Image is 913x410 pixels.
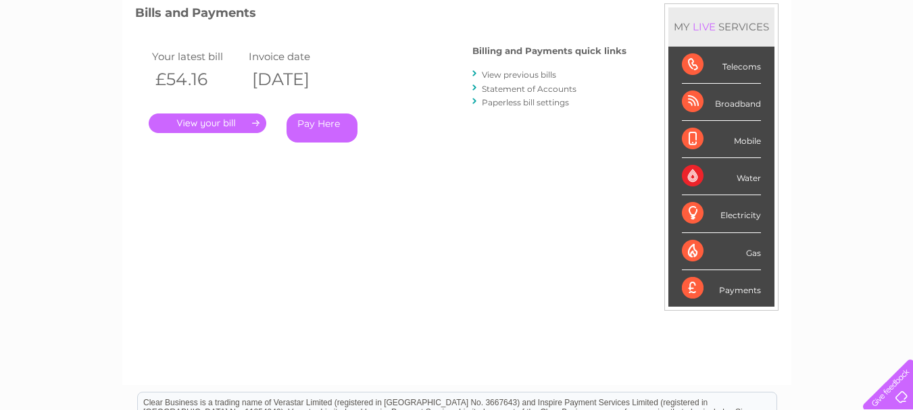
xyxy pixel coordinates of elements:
[135,3,626,27] h3: Bills and Payments
[682,195,761,232] div: Electricity
[868,57,900,68] a: Log out
[482,70,556,80] a: View previous bills
[138,7,776,66] div: Clear Business is a trading name of Verastar Limited (registered in [GEOGRAPHIC_DATA] No. 3667643...
[32,35,101,76] img: logo.png
[682,121,761,158] div: Mobile
[682,84,761,121] div: Broadband
[682,158,761,195] div: Water
[747,57,787,68] a: Telecoms
[482,84,576,94] a: Statement of Accounts
[149,113,266,133] a: .
[658,7,751,24] a: 0333 014 3131
[675,57,701,68] a: Water
[149,47,246,66] td: Your latest bill
[823,57,856,68] a: Contact
[682,47,761,84] div: Telecoms
[709,57,739,68] a: Energy
[690,20,718,33] div: LIVE
[795,57,815,68] a: Blog
[668,7,774,46] div: MY SERVICES
[682,270,761,307] div: Payments
[245,66,343,93] th: [DATE]
[472,46,626,56] h4: Billing and Payments quick links
[682,233,761,270] div: Gas
[482,97,569,107] a: Paperless bill settings
[245,47,343,66] td: Invoice date
[149,66,246,93] th: £54.16
[287,113,357,143] a: Pay Here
